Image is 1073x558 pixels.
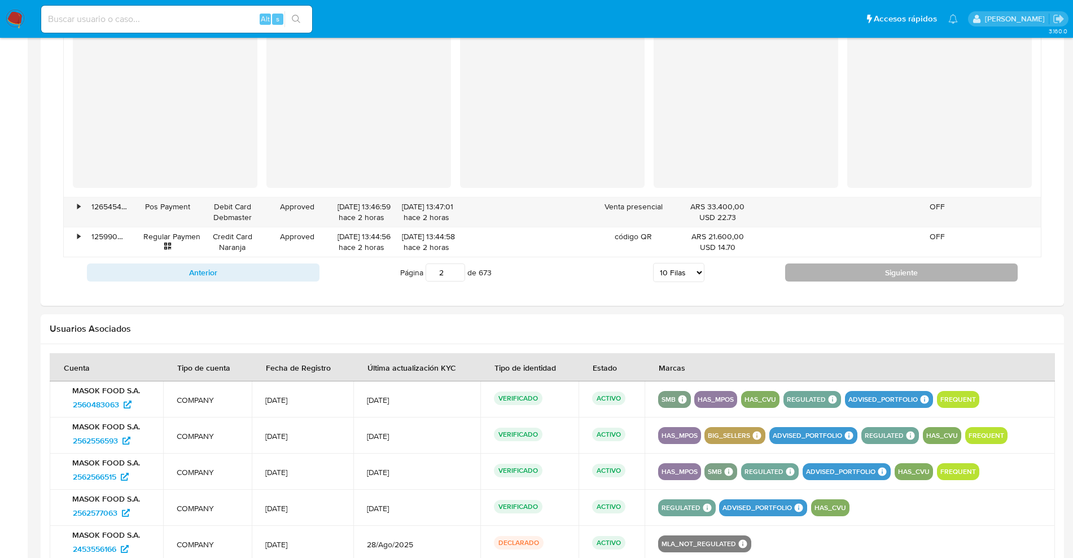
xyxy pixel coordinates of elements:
a: Salir [1053,13,1065,25]
span: Accesos rápidos [874,13,937,25]
span: Alt [261,14,270,24]
input: Buscar usuario o caso... [41,12,312,27]
a: Notificaciones [948,14,958,24]
span: s [276,14,279,24]
p: santiago.sgreco@mercadolibre.com [985,14,1049,24]
h2: Usuarios Asociados [50,323,1055,335]
span: 3.160.0 [1049,27,1067,36]
button: search-icon [284,11,308,27]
